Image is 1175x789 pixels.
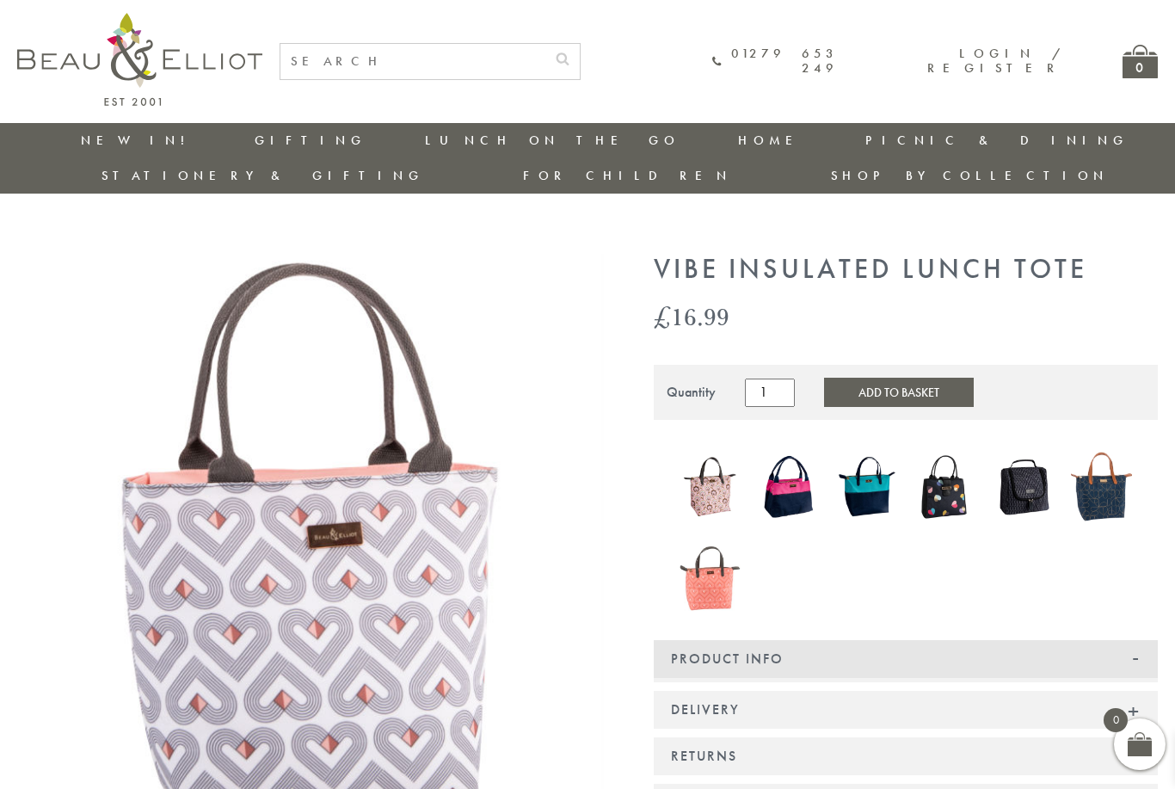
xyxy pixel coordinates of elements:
[712,46,838,77] a: 01279 653 249
[680,531,741,610] img: Insulated 7L Luxury Lunch Bag
[81,132,196,149] a: New in!
[914,451,975,523] img: Emily Heart Insulated Lunch Bag
[255,132,366,149] a: Gifting
[824,378,974,407] button: Add to Basket
[738,132,807,149] a: Home
[654,299,671,334] span: £
[654,640,1158,678] div: Product Info
[523,167,732,184] a: For Children
[680,531,741,614] a: Insulated 7L Luxury Lunch Bag
[745,379,795,406] input: Product quantity
[654,299,729,334] bdi: 16.99
[1123,45,1158,78] a: 0
[425,132,680,149] a: Lunch On The Go
[758,447,819,530] a: Colour Block Insulated Lunch Bag
[758,447,819,526] img: Colour Block Insulated Lunch Bag
[1104,708,1128,732] span: 0
[1071,446,1132,527] img: Navy 7L Luxury Insulated Lunch Bag
[280,44,545,79] input: SEARCH
[836,447,897,526] img: Colour Block Luxury Insulated Lunch Bag
[654,691,1158,729] div: Delivery
[654,254,1158,286] h1: Vibe Insulated Lunch Tote
[654,737,1158,775] div: Returns
[993,447,1054,530] a: Manhattan Larger Lunch Bag
[102,167,424,184] a: Stationery & Gifting
[993,447,1054,526] img: Manhattan Larger Lunch Bag
[17,13,262,106] img: logo
[667,385,716,400] div: Quantity
[680,447,741,526] img: Boho Luxury Insulated Lunch Bag
[831,167,1109,184] a: Shop by collection
[836,447,897,530] a: Colour Block Luxury Insulated Lunch Bag
[865,132,1129,149] a: Picnic & Dining
[927,45,1062,77] a: Login / Register
[680,447,741,530] a: Boho Luxury Insulated Lunch Bag
[1071,446,1132,531] a: Navy 7L Luxury Insulated Lunch Bag
[914,451,975,527] a: Emily Heart Insulated Lunch Bag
